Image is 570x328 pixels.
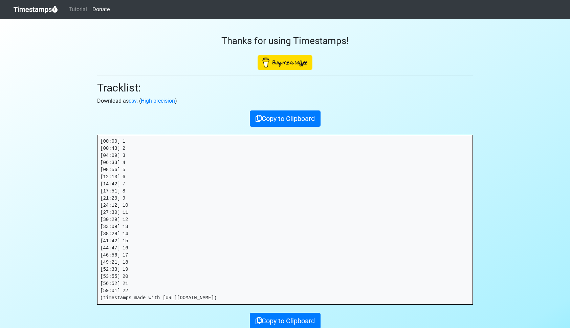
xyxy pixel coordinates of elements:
[141,98,175,104] a: High precision
[66,3,90,16] a: Tutorial
[14,3,58,16] a: Timestamps
[97,97,473,105] p: Download as . ( )
[90,3,112,16] a: Donate
[258,55,312,70] img: Buy Me A Coffee
[97,135,473,304] pre: [00:00] 1 [00:43] 2 [04:09] 3 [06:33] 4 [08:56] 5 [12:13] 6 [14:42] 7 [17:51] 8 [21:23] 9 [24:12]...
[97,35,473,47] h3: Thanks for using Timestamps!
[129,98,136,104] a: csv
[97,81,473,94] h2: Tracklist:
[250,110,321,127] button: Copy to Clipboard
